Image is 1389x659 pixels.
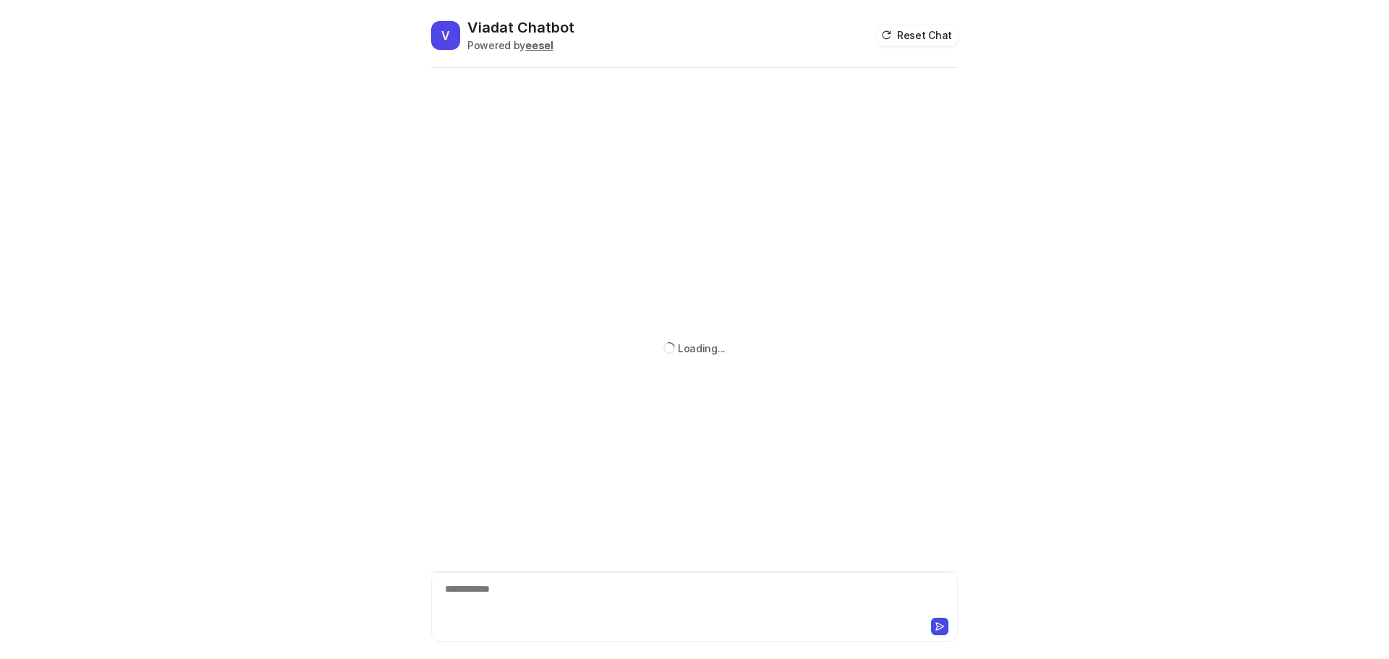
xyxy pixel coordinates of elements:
[467,38,574,53] div: Powered by
[877,25,958,46] button: Reset Chat
[467,17,574,38] h2: Viadat Chatbot
[678,341,726,356] div: Loading...
[431,21,460,50] span: V
[525,39,553,51] b: eesel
